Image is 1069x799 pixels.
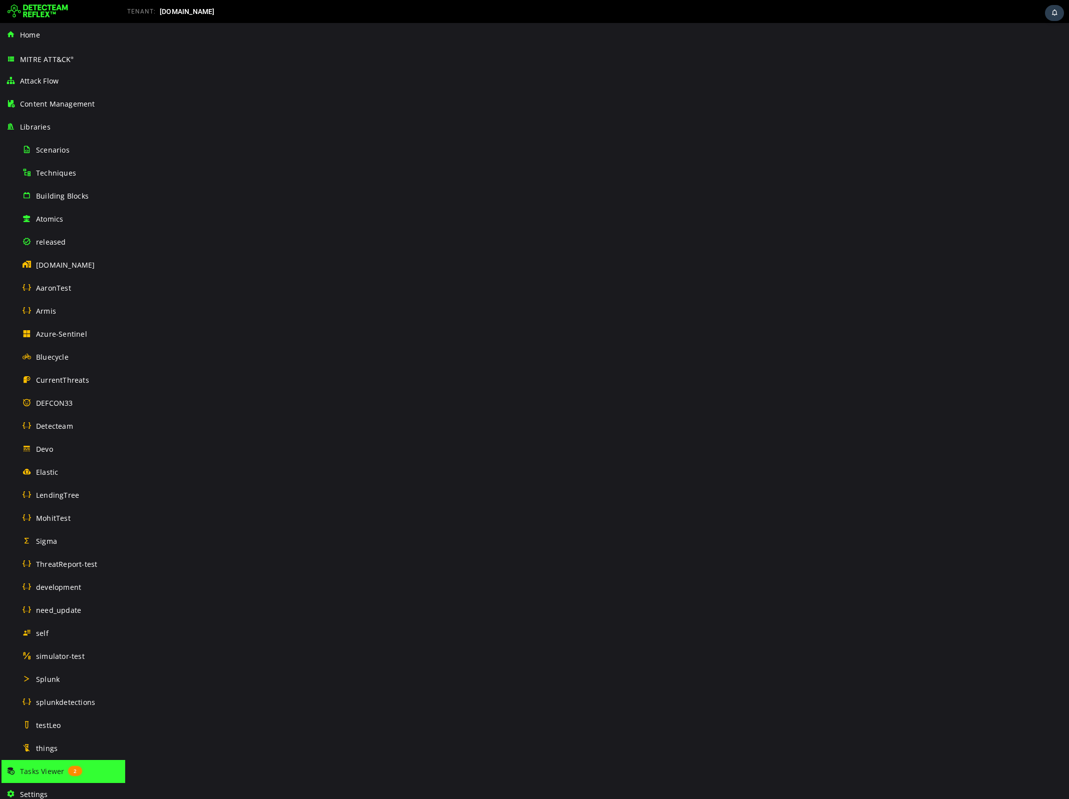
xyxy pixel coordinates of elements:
[36,697,95,707] span: splunkdetections
[36,375,89,385] span: CurrentThreats
[36,467,58,477] span: Elastic
[36,214,63,224] span: Atomics
[36,168,76,178] span: Techniques
[20,30,40,40] span: Home
[36,145,70,155] span: Scenarios
[36,398,73,408] span: DEFCON33
[20,122,51,132] span: Libraries
[36,306,56,316] span: Armis
[36,444,53,454] span: Devo
[36,513,71,523] span: MohitTest
[20,789,48,799] span: Settings
[36,421,73,431] span: Detecteam
[68,766,82,776] span: 2
[71,56,74,60] sup: ®
[20,76,59,86] span: Attack Flow
[36,628,49,638] span: self
[36,605,81,615] span: need_update
[36,743,58,753] span: things
[36,283,71,293] span: AaronTest
[36,582,81,592] span: development
[36,191,89,201] span: Building Blocks
[36,329,87,339] span: Azure-Sentinel
[20,55,74,64] span: MITRE ATT&CK
[36,490,79,500] span: LendingTree
[36,651,85,661] span: simulator-test
[127,8,156,15] span: TENANT:
[36,559,97,569] span: ThreatReport-test
[20,99,95,109] span: Content Management
[36,237,66,247] span: released
[1045,5,1064,21] div: Task Notifications
[36,674,60,684] span: Splunk
[36,536,57,546] span: Sigma
[20,766,64,776] span: Tasks Viewer
[160,8,215,16] span: [DOMAIN_NAME]
[8,4,68,20] img: Detecteam logo
[36,260,95,270] span: [DOMAIN_NAME]
[36,352,69,362] span: Bluecycle
[36,720,61,730] span: testLeo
